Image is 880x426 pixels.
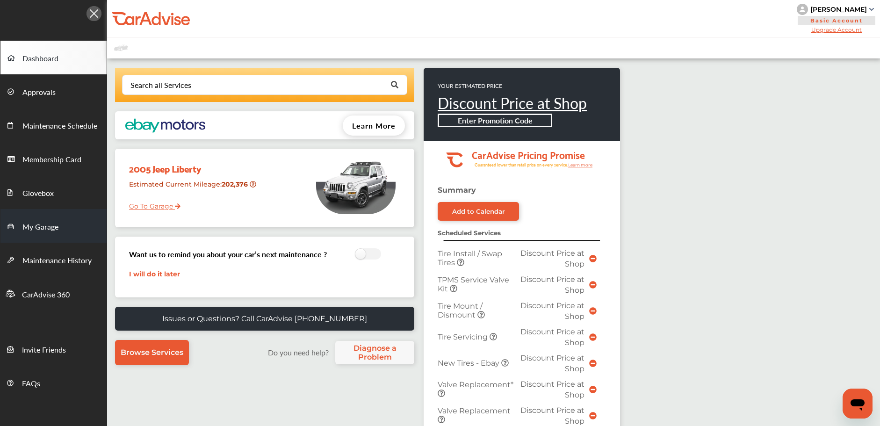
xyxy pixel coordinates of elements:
span: Glovebox [22,188,54,200]
strong: 202,376 [222,180,250,188]
span: Discount Price at Shop [520,275,584,295]
a: I will do it later [129,270,180,278]
span: Maintenance History [22,255,92,267]
a: Maintenance Schedule [0,108,107,142]
span: FAQs [22,378,40,390]
span: Discount Price at Shop [520,327,584,347]
span: Tire Mount / Dismount [438,302,483,319]
span: Discount Price at Shop [520,380,584,399]
a: Diagnose a Problem [335,341,414,364]
span: Discount Price at Shop [520,301,584,321]
img: placeholder_car.fcab19be.svg [114,42,128,54]
img: sCxJUJ+qAmfqhQGDUl18vwLg4ZYJ6CxN7XmbOMBAAAAAElFTkSuQmCC [869,8,874,11]
span: Discount Price at Shop [520,354,584,373]
strong: Scheduled Services [438,229,501,237]
div: Add to Calendar [452,208,505,215]
tspan: Guaranteed lower than retail price on every service. [475,162,568,168]
a: Maintenance History [0,243,107,276]
span: Basic Account [798,16,875,25]
a: Add to Calendar [438,202,519,221]
div: Estimated Current Mileage : [122,176,259,200]
a: Browse Services [115,340,189,365]
a: Approvals [0,74,107,108]
a: Membership Card [0,142,107,175]
span: Discount Price at Shop [520,406,584,426]
p: Issues or Questions? Call CarAdvise [PHONE_NUMBER] [162,314,367,323]
span: Approvals [22,87,56,99]
a: Go To Garage [122,195,180,213]
tspan: Learn more [568,162,593,167]
span: Maintenance Schedule [22,120,97,132]
tspan: CarAdvise Pricing Promise [472,146,585,163]
div: Search all Services [130,81,191,89]
span: CarAdvise 360 [22,289,70,301]
span: Dashboard [22,53,58,65]
span: Discount Price at Shop [520,249,584,268]
span: Tire Servicing [438,332,490,341]
a: Glovebox [0,175,107,209]
a: My Garage [0,209,107,243]
span: TPMS Service Valve Kit [438,275,509,293]
span: Tire Install / Swap Tires [438,249,502,267]
span: Learn More [352,120,396,131]
b: Enter Promotion Code [458,115,533,126]
img: knH8PDtVvWoAbQRylUukY18CTiRevjo20fAtgn5MLBQj4uumYvk2MzTtcAIzfGAtb1XOLVMAvhLuqoNAbL4reqehy0jehNKdM... [797,4,808,15]
span: Diagnose a Problem [340,344,410,361]
strong: Summary [438,186,476,195]
a: Issues or Questions? Call CarAdvise [PHONE_NUMBER] [115,307,414,331]
iframe: Button to launch messaging window [843,389,873,419]
span: Browse Services [121,348,183,357]
p: YOUR ESTIMATED PRICE [438,82,587,90]
span: Valve Replacement* [438,380,513,389]
img: mobile_1759_st0640_046.jpg [316,153,396,214]
span: New Tires - Ebay [438,359,501,368]
div: [PERSON_NAME] [810,5,867,14]
span: Invite Friends [22,344,66,356]
div: 2005 Jeep Liberty [122,153,259,176]
a: Dashboard [0,41,107,74]
label: Do you need help? [263,347,333,358]
a: Discount Price at Shop [438,92,587,114]
span: Membership Card [22,154,81,166]
span: My Garage [22,221,58,233]
span: Valve Replacement [438,406,511,415]
img: Icon.5fd9dcc7.svg [87,6,101,21]
span: Upgrade Account [797,26,876,33]
h3: Want us to remind you about your car’s next maintenance ? [129,249,327,260]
